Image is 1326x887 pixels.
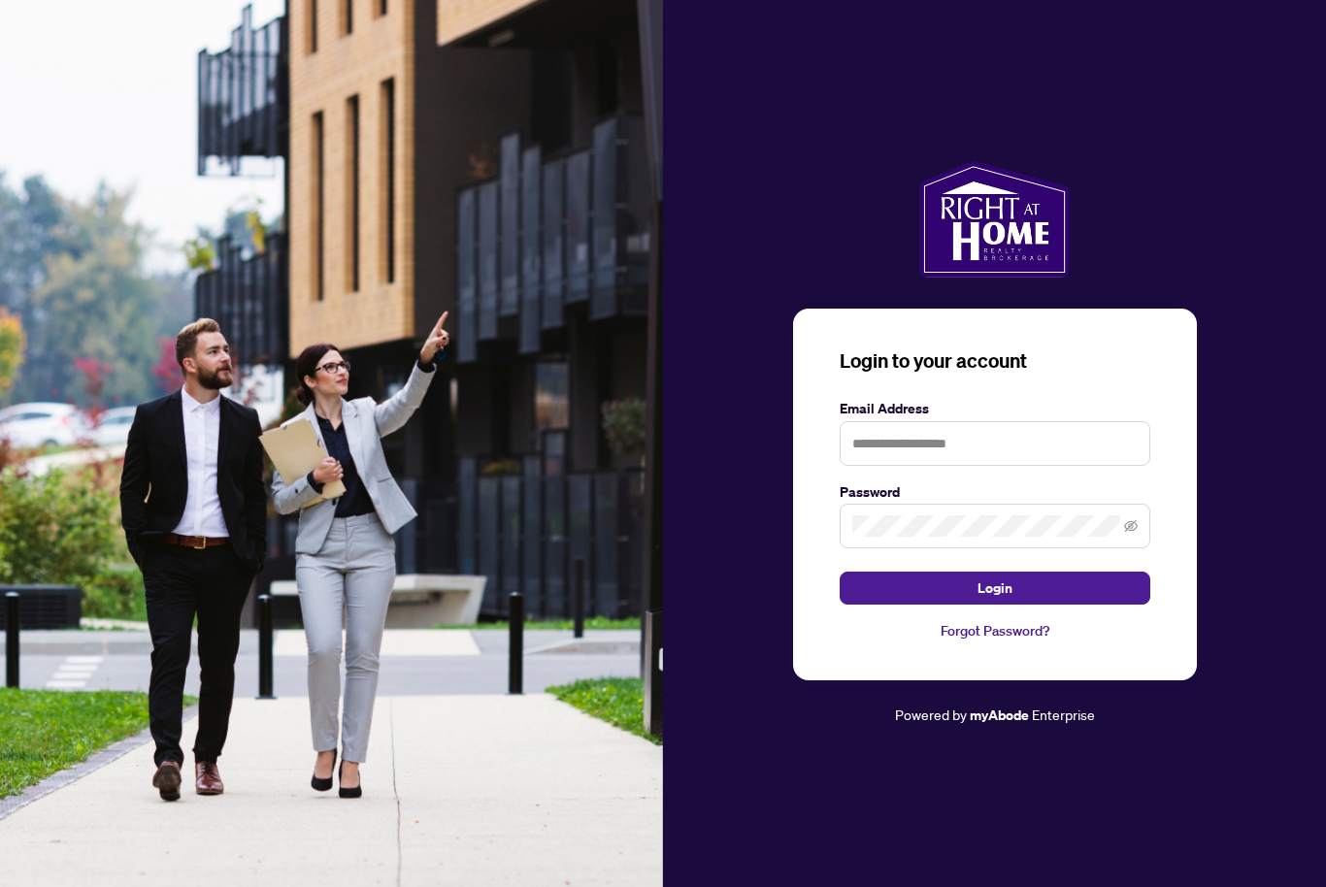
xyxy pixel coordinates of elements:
[840,481,1150,503] label: Password
[840,620,1150,641] a: Forgot Password?
[978,573,1012,604] span: Login
[840,398,1150,419] label: Email Address
[895,706,967,723] span: Powered by
[1124,519,1138,533] span: eye-invisible
[1032,706,1095,723] span: Enterprise
[970,705,1029,726] a: myAbode
[840,347,1150,375] h3: Login to your account
[919,161,1070,278] img: ma-logo
[840,572,1150,605] button: Login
